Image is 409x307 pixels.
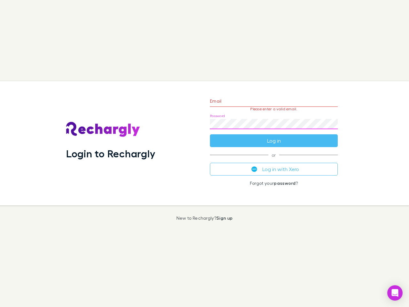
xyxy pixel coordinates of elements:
[216,215,233,221] a: Sign up
[387,285,403,301] div: Open Intercom Messenger
[251,166,257,172] img: Xero's logo
[66,122,140,137] img: Rechargly's Logo
[210,181,338,186] p: Forgot your ?
[274,180,296,186] a: password
[176,216,233,221] p: New to Rechargly?
[210,114,225,118] label: Password
[210,134,338,147] button: Log in
[210,163,338,176] button: Log in with Xero
[210,107,338,111] p: Please enter a valid email.
[66,147,155,160] h1: Login to Rechargly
